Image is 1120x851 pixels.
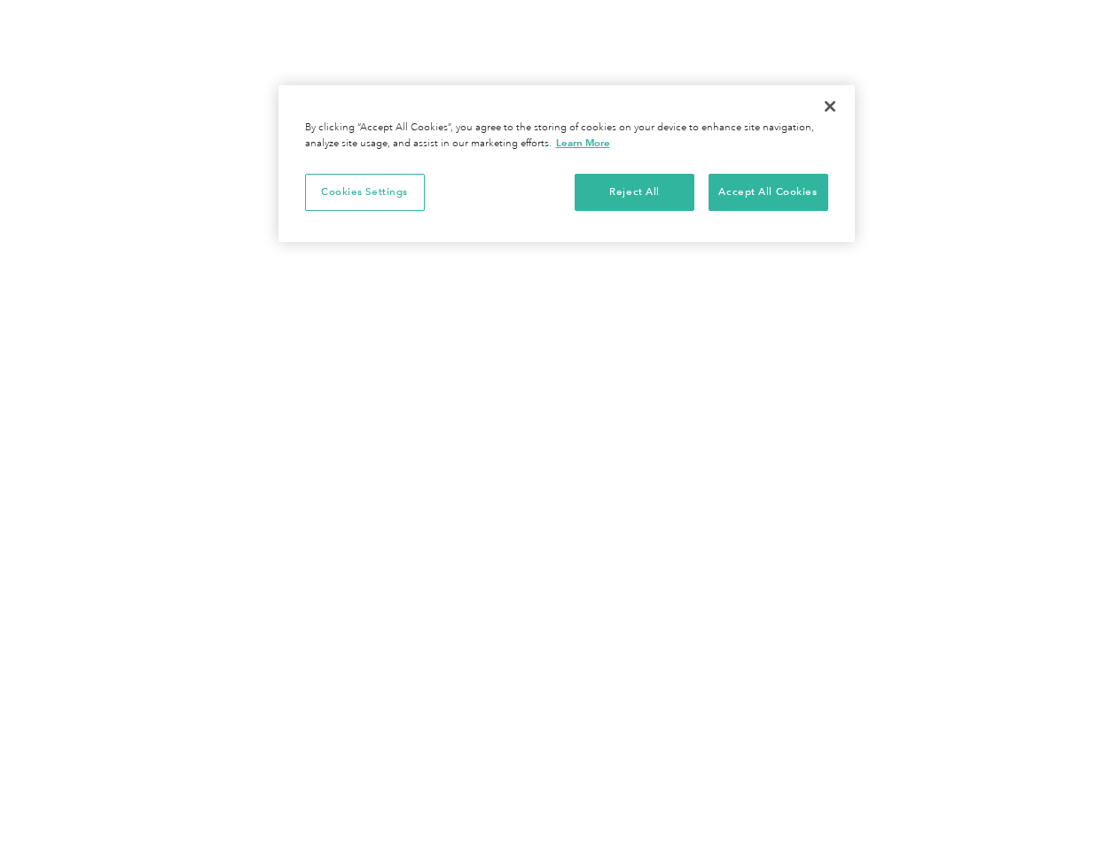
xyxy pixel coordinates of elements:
button: Close [811,87,850,126]
button: Cookies Settings [305,174,425,211]
button: Reject All [575,174,694,211]
div: Privacy [278,85,855,242]
div: By clicking “Accept All Cookies”, you agree to the storing of cookies on your device to enhance s... [305,121,828,152]
a: More information about your privacy, opens in a new tab [556,137,610,149]
div: Cookie banner [278,85,855,242]
button: Accept All Cookies [709,174,828,211]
